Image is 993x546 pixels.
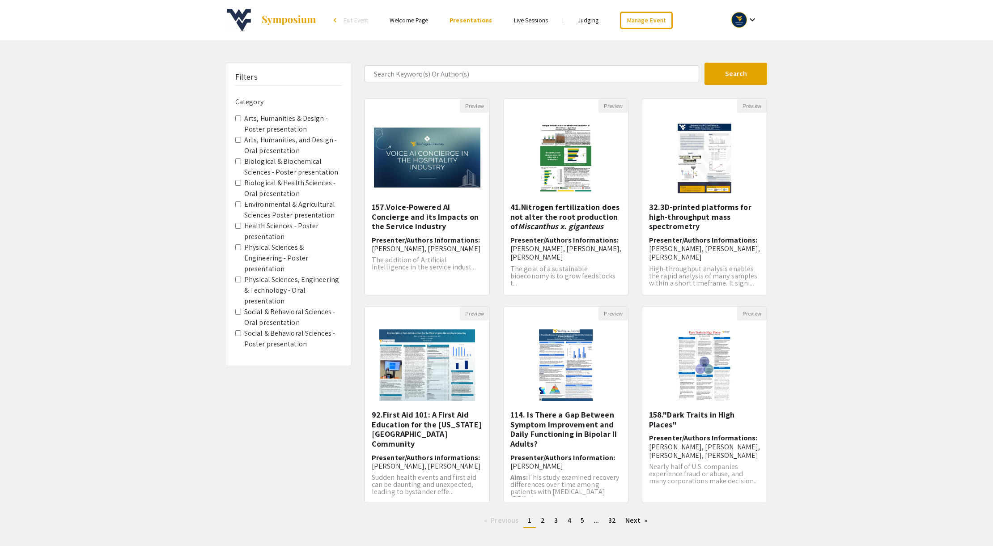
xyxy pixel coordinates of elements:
[372,255,476,272] span: The addition of Artificial Intelligence in the service indust...
[649,236,760,262] h6: Presenter/Authors Informations:
[244,113,342,135] label: Arts, Humanities & Design - Poster presentation
[529,113,603,202] img: <p>41.Nitrogen fertilization does not alter the root production of <em>Miscanthus x. giganteus</e...
[244,328,342,350] label: Social & Behavioral Sciences - Poster presentation
[510,202,621,231] h5: 41.Nitrogen fertilization does not alter the root production of
[737,99,767,113] button: Preview
[669,320,740,410] img: <p>158."Dark Traits in High Places"</p>
[510,461,563,471] span: [PERSON_NAME]
[621,514,652,527] a: Next page
[642,306,767,503] div: Open Presentation <p>158."Dark Traits in High Places"</p>
[528,516,531,525] span: 1
[261,15,317,26] img: Symposium by ForagerOne
[372,453,483,470] h6: Presenter/Authors Informations:
[514,16,548,24] a: Live Sessions
[510,236,621,262] h6: Presenter/Authors Informations:
[559,16,567,24] li: |
[518,221,603,231] em: Miscanthus x. giganteus
[244,274,342,307] label: Physical Sciences, Engineering & Technology - Oral presentation
[747,14,758,25] mat-icon: Expand account dropdown
[226,9,317,31] a: 9th Annual Spring Undergraduate Research Symposium
[365,119,489,196] img: <p>157.Voice-Powered AI Concierge and its Impacts on the Service Industry </p>
[510,264,615,288] span: The goal of a sustainable bioeconomy is to grow feedstocks t...
[503,98,628,295] div: Open Presentation <p>41.Nitrogen fertilization does not alter the root production of <em>Miscanth...
[235,72,258,82] h5: Filters
[450,16,492,24] a: Presentations
[365,306,490,503] div: Open Presentation <p>92.First Aid 101: A First Aid Education for the West Virginia University Com...
[649,265,760,287] p: High-throughput analysis enables the rapid analysis of many samples within a short timeframe. It ...
[244,221,342,242] label: Health Sciences - Poster presentation
[568,516,571,525] span: 4
[244,135,342,156] label: Arts, Humanities, and Design - Oral presentation
[649,442,760,460] span: [PERSON_NAME], [PERSON_NAME], [PERSON_NAME], [PERSON_NAME]
[510,474,621,503] p: This study examined recovery differences over time among patients with [MEDICAL_DATA] (BPII) depr...
[704,63,767,85] button: Search
[620,12,673,29] a: Manage Event
[503,306,628,503] div: Open Presentation <p><strong>114. Is There a Gap Between Symptom Improvement and Daily Functionin...
[737,307,767,320] button: Preview
[598,307,628,320] button: Preview
[226,9,252,31] img: 9th Annual Spring Undergraduate Research Symposium
[642,98,767,295] div: Open Presentation <p>32.3D-printed platforms for high-throughput mass spectrometry</p>
[541,516,545,525] span: 2
[669,113,740,202] img: <p>32.3D-printed platforms for high-throughput mass spectrometry</p>
[244,178,342,199] label: Biological & Health Sciences - Oral presentation
[649,410,760,429] h5: 158."Dark Traits in High Places"
[649,462,758,486] span: Nearly half of U.S. companies experience fraud or abuse, and many corporations make decision...
[244,199,342,221] label: Environmental & Agricultural Sciences Poster presentation
[510,410,621,448] h5: 114. Is There a Gap Between Symptom Improvement and Daily Functioning in Bipolar II Adults?
[578,16,598,24] a: Judging
[235,98,342,106] h6: Category
[510,453,621,470] h6: Presenter/Authors Information:
[460,99,489,113] button: Preview
[370,320,484,410] img: <p>92.First Aid 101: A First Aid Education for the West Virginia University Community</p>
[649,244,760,262] span: [PERSON_NAME], [PERSON_NAME], [PERSON_NAME]
[334,17,339,23] div: arrow_back_ios
[372,410,483,448] h5: 92.First Aid 101: A First Aid Education for the [US_STATE][GEOGRAPHIC_DATA] Community
[372,473,476,496] span: Sudden health events and first aid can be daunting and unexpected, leading to bystander effe...
[530,320,602,410] img: <p><strong>114. Is There a Gap Between Symptom Improvement and Daily Functioning in Bipolar II Ad...
[649,202,760,231] h5: 32.3D-printed platforms for high-throughput mass spectrometry
[372,461,481,471] span: [PERSON_NAME], [PERSON_NAME]
[372,202,483,231] h5: 157.Voice-Powered AI Concierge and its Impacts on the Service Industry
[372,244,481,253] span: [PERSON_NAME], [PERSON_NAME]
[722,10,767,30] button: Expand account dropdown
[244,156,342,178] label: Biological & Biochemical Sciences - Poster presentation
[372,236,483,253] h6: Presenter/Authors Informations:
[581,516,584,525] span: 5
[365,514,767,528] ul: Pagination
[344,16,368,24] span: Exit Event
[510,244,621,262] span: [PERSON_NAME], [PERSON_NAME], [PERSON_NAME]
[460,307,489,320] button: Preview
[7,506,38,539] iframe: Chat
[365,65,699,82] input: Search Keyword(s) Or Author(s)
[390,16,428,24] a: Welcome Page
[244,242,342,274] label: Physical Sciences & Engineering - Poster presentation
[598,99,628,113] button: Preview
[594,516,599,525] span: ...
[649,434,760,460] h6: Presenter/Authors Informations:
[608,516,616,525] span: 32
[365,98,490,295] div: Open Presentation <p>157.Voice-Powered AI Concierge and its Impacts on the Service Industry </p>
[554,516,558,525] span: 3
[510,473,528,482] strong: Aims:
[491,516,518,525] span: Previous
[244,307,342,328] label: Social & Behavioral Sciences - Oral presentation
